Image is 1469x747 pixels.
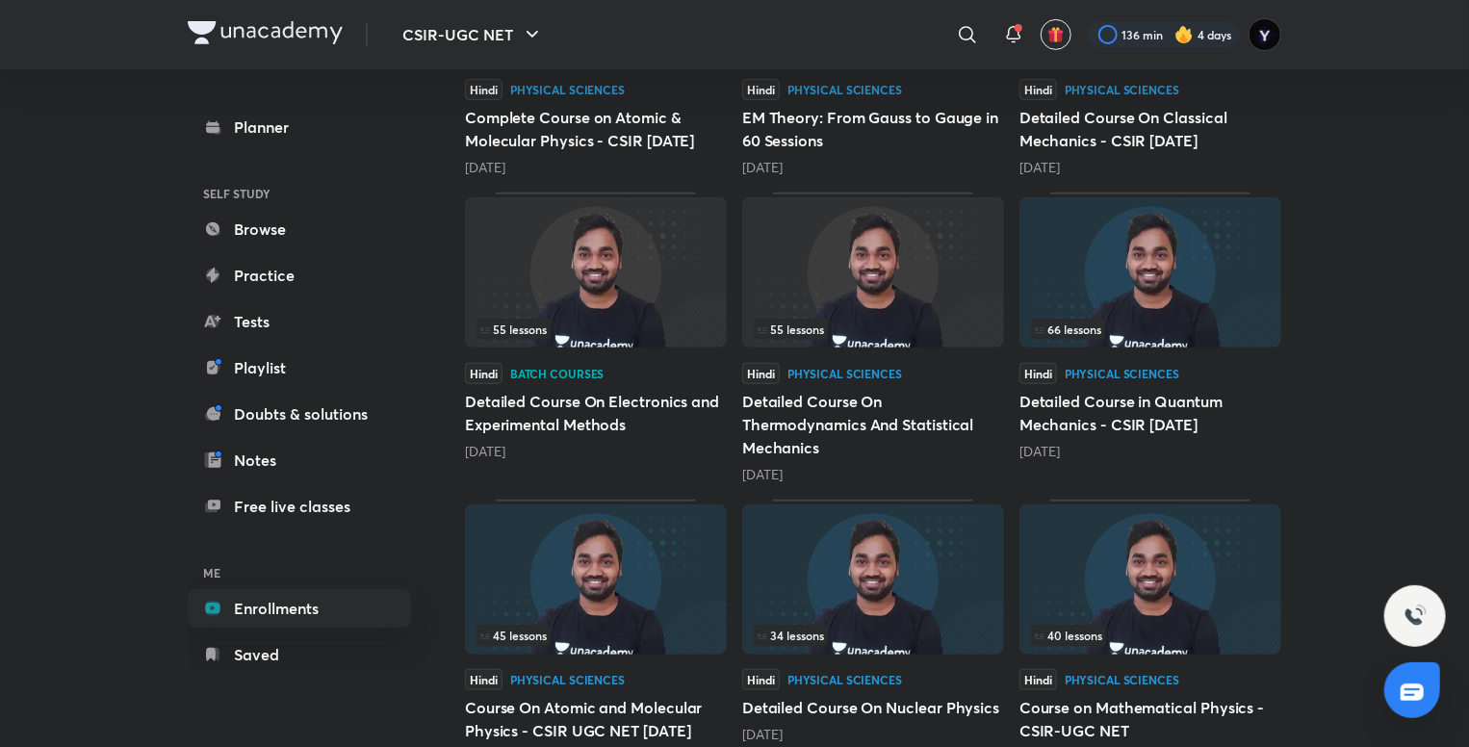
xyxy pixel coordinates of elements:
div: 3 months ago [1019,158,1281,177]
h5: EM Theory: From Gauss to Gauge in 60 Sessions [742,106,1004,152]
span: 55 lessons [480,323,547,335]
div: 5 months ago [742,465,1004,484]
img: ttu [1404,605,1427,628]
div: Physical Sciences [1065,674,1179,685]
div: Detailed Course On Thermodynamics And Statistical Mechanics [742,193,1004,483]
span: Hindi [742,669,780,690]
h5: Detailed Course On Classical Mechanics - CSIR [DATE] [1019,106,1281,152]
div: Physical Sciences [510,84,625,95]
div: 4 months ago [465,442,727,461]
div: infosection [477,625,715,646]
span: Hindi [465,669,503,690]
a: Browse [188,210,411,248]
span: Hindi [742,363,780,384]
a: Company Logo [188,21,343,49]
div: left [477,319,715,340]
div: left [754,319,992,340]
span: Hindi [1019,669,1057,690]
button: CSIR-UGC NET [391,15,555,54]
div: 1 month ago [465,158,727,177]
div: Physical Sciences [787,84,902,95]
div: infosection [477,319,715,340]
div: 2 months ago [742,158,1004,177]
div: infocontainer [477,319,715,340]
div: infocontainer [477,625,715,646]
div: Physical Sciences [787,368,902,379]
div: infosection [754,625,992,646]
div: infosection [1031,319,1270,340]
img: Thumbnail [1019,504,1281,655]
img: Thumbnail [465,197,727,348]
span: Hindi [742,79,780,100]
div: infocontainer [754,625,992,646]
a: Free live classes [188,487,411,526]
a: Tests [188,302,411,341]
a: Practice [188,256,411,295]
div: left [1031,625,1270,646]
img: Thumbnail [1019,197,1281,348]
div: 1 year ago [742,725,1004,744]
a: Saved [188,635,411,674]
h5: Complete Course on Atomic & Molecular Physics - CSIR [DATE] [465,106,727,152]
span: Hindi [465,363,503,384]
h5: Detailed Course On Nuclear Physics [742,696,1004,719]
span: 34 lessons [758,630,824,641]
div: infocontainer [754,319,992,340]
div: left [477,625,715,646]
img: Company Logo [188,21,343,44]
div: left [754,625,992,646]
div: Physical Sciences [510,674,625,685]
span: 40 lessons [1035,630,1102,641]
img: Thumbnail [465,504,727,655]
div: 6 months ago [1019,442,1281,461]
div: Batch courses [510,368,604,379]
span: 66 lessons [1035,323,1101,335]
h5: Course on Mathematical Physics - CSIR-UGC NET [1019,696,1281,742]
img: avatar [1047,26,1065,43]
h5: Detailed Course in Quantum Mechanics - CSIR [DATE] [1019,390,1281,436]
div: Detailed Course On Electronics and Experimental Methods [465,193,727,483]
div: left [1031,319,1270,340]
div: infosection [754,319,992,340]
img: Thumbnail [742,197,1004,348]
h5: Detailed Course On Thermodynamics And Statistical Mechanics [742,390,1004,459]
h6: SELF STUDY [188,177,411,210]
h5: Course On Atomic and Molecular Physics - CSIR UGC NET [DATE] [465,696,727,742]
img: streak [1174,25,1194,44]
span: 45 lessons [480,630,547,641]
button: avatar [1041,19,1071,50]
span: Hindi [1019,79,1057,100]
div: Physical Sciences [787,674,902,685]
a: Planner [188,108,411,146]
img: Thumbnail [742,504,1004,655]
div: infosection [1031,625,1270,646]
div: infocontainer [1031,319,1270,340]
h5: Detailed Course On Electronics and Experimental Methods [465,390,727,436]
span: 55 lessons [758,323,824,335]
div: Physical Sciences [1065,84,1179,95]
div: infocontainer [1031,625,1270,646]
span: Hindi [465,79,503,100]
span: Hindi [1019,363,1057,384]
img: Yedhukrishna Nambiar [1249,18,1281,51]
div: Detailed Course in Quantum Mechanics - CSIR Jun'25 [1019,193,1281,483]
a: Notes [188,441,411,479]
a: Doubts & solutions [188,395,411,433]
a: Playlist [188,348,411,387]
h6: ME [188,556,411,589]
a: Enrollments [188,589,411,628]
div: Physical Sciences [1065,368,1179,379]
